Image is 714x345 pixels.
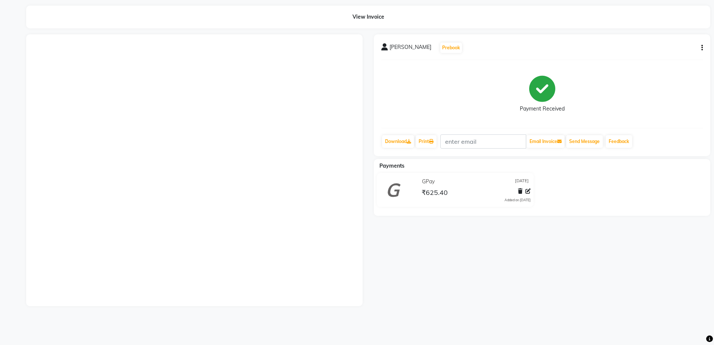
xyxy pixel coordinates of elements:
div: Payment Received [520,105,565,113]
button: Prebook [440,43,462,53]
a: Download [382,135,414,148]
div: Added on [DATE] [505,198,531,203]
span: ₹625.40 [422,188,448,199]
button: Email Invoice [527,135,565,148]
span: Payments [379,162,404,169]
input: enter email [440,134,526,149]
span: [PERSON_NAME] [389,43,431,54]
button: Send Message [566,135,603,148]
a: Print [416,135,437,148]
div: View Invoice [26,6,710,28]
a: Feedback [606,135,632,148]
span: [DATE] [515,178,529,186]
span: GPay [422,178,435,186]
